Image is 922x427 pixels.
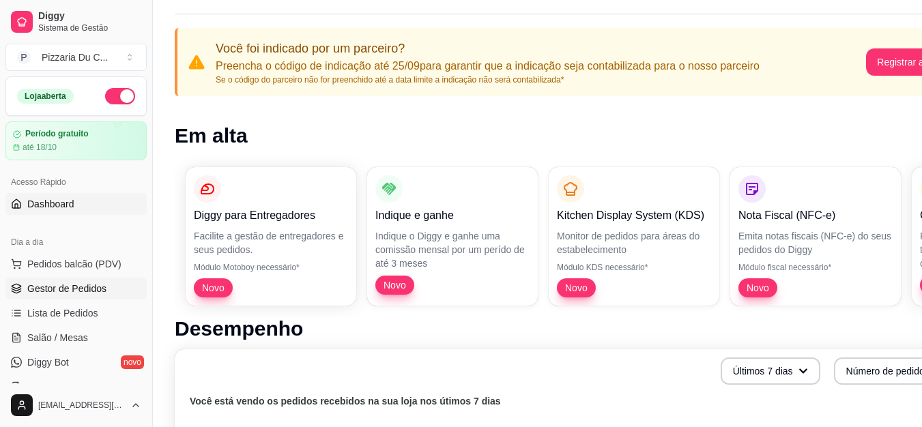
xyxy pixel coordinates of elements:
span: Salão / Mesas [27,331,88,344]
a: Gestor de Pedidos [5,278,147,299]
span: Diggy [38,10,141,23]
article: até 18/10 [23,142,57,153]
text: Você está vendo os pedidos recebidos na sua loja nos útimos 7 dias [190,396,501,407]
p: Facilite a gestão de entregadores e seus pedidos. [194,229,348,256]
a: Lista de Pedidos [5,302,147,324]
p: Se o código do parceiro não for preenchido até a data limite a indicação não será contabilizada* [216,74,760,85]
button: Alterar Status [105,88,135,104]
p: Indique o Diggy e ganhe uma comissão mensal por um perído de até 3 meses [375,229,530,270]
button: [EMAIL_ADDRESS][DOMAIN_NAME] [5,389,147,422]
button: Nota Fiscal (NFC-e)Emita notas fiscais (NFC-e) do seus pedidos do DiggyMódulo fiscal necessário*Novo [730,167,901,306]
button: Pedidos balcão (PDV) [5,253,147,275]
p: Módulo fiscal necessário* [738,262,893,273]
button: Últimos 7 dias [721,357,820,385]
span: P [17,50,31,64]
span: Novo [560,281,593,295]
span: Pedidos balcão (PDV) [27,257,121,271]
p: Monitor de pedidos para áreas do estabelecimento [557,229,711,256]
div: Dia a dia [5,231,147,253]
span: Novo [197,281,230,295]
a: DiggySistema de Gestão [5,5,147,38]
article: Período gratuito [25,129,89,139]
a: KDS [5,376,147,398]
span: Diggy Bot [27,355,69,369]
a: Diggy Botnovo [5,351,147,373]
a: Dashboard [5,193,147,215]
span: Sistema de Gestão [38,23,141,33]
button: Kitchen Display System (KDS)Monitor de pedidos para áreas do estabelecimentoMódulo KDS necessário... [549,167,719,306]
p: Indique e ganhe [375,207,530,224]
span: Gestor de Pedidos [27,282,106,295]
p: Você foi indicado por um parceiro? [216,39,760,58]
p: Preencha o código de indicação até 25/09 para garantir que a indicação seja contabilizada para o ... [216,58,760,74]
p: Emita notas fiscais (NFC-e) do seus pedidos do Diggy [738,229,893,256]
span: Novo [741,281,775,295]
div: Pizzaria Du C ... [42,50,108,64]
div: Loja aberta [17,89,74,104]
p: Módulo Motoboy necessário* [194,262,348,273]
span: KDS [27,380,47,394]
div: Acesso Rápido [5,171,147,193]
a: Salão / Mesas [5,327,147,349]
a: Período gratuitoaté 18/10 [5,121,147,160]
button: Select a team [5,44,147,71]
span: [EMAIL_ADDRESS][DOMAIN_NAME] [38,400,125,411]
button: Diggy para EntregadoresFacilite a gestão de entregadores e seus pedidos.Módulo Motoboy necessário... [186,167,356,306]
p: Diggy para Entregadores [194,207,348,224]
span: Novo [378,278,412,292]
p: Kitchen Display System (KDS) [557,207,711,224]
span: Lista de Pedidos [27,306,98,320]
p: Módulo KDS necessário* [557,262,711,273]
span: Dashboard [27,197,74,211]
p: Nota Fiscal (NFC-e) [738,207,893,224]
button: Indique e ganheIndique o Diggy e ganhe uma comissão mensal por um perído de até 3 mesesNovo [367,167,538,306]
